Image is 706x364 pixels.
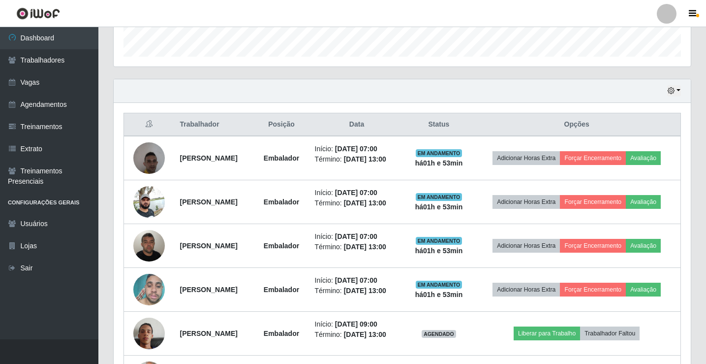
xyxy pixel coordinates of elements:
[415,159,463,167] strong: há 01 h e 53 min
[626,239,661,253] button: Avaliação
[133,181,165,223] img: 1702417487415.jpeg
[180,198,237,206] strong: [PERSON_NAME]
[415,203,463,211] strong: há 01 h e 53 min
[626,151,661,165] button: Avaliação
[560,151,626,165] button: Forçar Encerramento
[264,330,299,337] strong: Embalador
[315,188,399,198] li: Início:
[344,155,386,163] time: [DATE] 13:00
[335,189,377,197] time: [DATE] 07:00
[492,239,560,253] button: Adicionar Horas Extra
[180,242,237,250] strong: [PERSON_NAME]
[315,242,399,252] li: Término:
[133,269,165,311] img: 1748551724527.jpeg
[315,154,399,165] li: Término:
[416,281,462,289] span: EM ANDAMENTO
[180,154,237,162] strong: [PERSON_NAME]
[264,286,299,294] strong: Embalador
[344,199,386,207] time: [DATE] 13:00
[492,195,560,209] button: Adicionar Horas Extra
[560,195,626,209] button: Forçar Encerramento
[335,276,377,284] time: [DATE] 07:00
[344,287,386,295] time: [DATE] 13:00
[264,242,299,250] strong: Embalador
[315,319,399,330] li: Início:
[264,198,299,206] strong: Embalador
[335,145,377,153] time: [DATE] 07:00
[180,286,237,294] strong: [PERSON_NAME]
[315,232,399,242] li: Início:
[315,275,399,286] li: Início:
[309,113,405,136] th: Data
[492,283,560,297] button: Adicionar Horas Extra
[415,247,463,255] strong: há 01 h e 53 min
[174,113,254,136] th: Trabalhador
[626,283,661,297] button: Avaliação
[133,305,165,362] img: 1672423155004.jpeg
[415,291,463,298] strong: há 01 h e 53 min
[335,232,377,240] time: [DATE] 07:00
[315,144,399,154] li: Início:
[133,137,165,179] img: 1701560793571.jpeg
[416,193,462,201] span: EM ANDAMENTO
[473,113,680,136] th: Opções
[133,225,165,266] img: 1714957062897.jpeg
[344,331,386,338] time: [DATE] 13:00
[492,151,560,165] button: Adicionar Horas Extra
[264,154,299,162] strong: Embalador
[626,195,661,209] button: Avaliação
[335,320,377,328] time: [DATE] 09:00
[315,330,399,340] li: Término:
[422,330,456,338] span: AGENDADO
[560,283,626,297] button: Forçar Encerramento
[580,327,640,340] button: Trabalhador Faltou
[315,286,399,296] li: Término:
[416,149,462,157] span: EM ANDAMENTO
[16,7,60,20] img: CoreUI Logo
[416,237,462,245] span: EM ANDAMENTO
[560,239,626,253] button: Forçar Encerramento
[315,198,399,208] li: Término:
[180,330,237,337] strong: [PERSON_NAME]
[254,113,308,136] th: Posição
[344,243,386,251] time: [DATE] 13:00
[514,327,580,340] button: Liberar para Trabalho
[405,113,473,136] th: Status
